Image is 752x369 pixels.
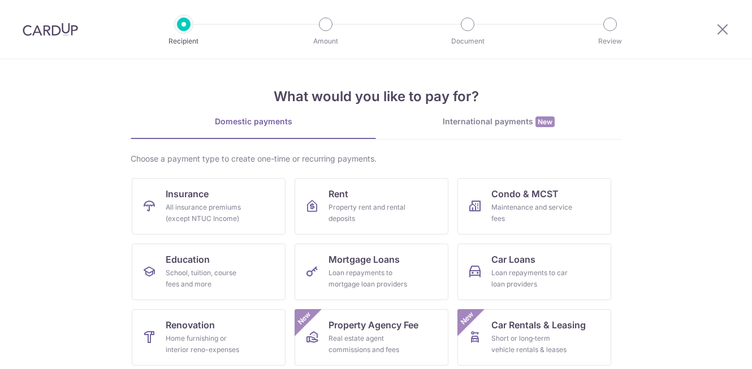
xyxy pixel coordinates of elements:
[284,36,368,47] p: Amount
[457,244,611,300] a: Car LoansLoan repayments to car loan providers
[491,267,573,290] div: Loan repayments to car loan providers
[166,318,215,332] span: Renovation
[426,36,509,47] p: Document
[457,309,611,366] a: Car Rentals & LeasingShort or long‑term vehicle rentals & leasesNew
[491,333,573,355] div: Short or long‑term vehicle rentals & leases
[491,202,573,224] div: Maintenance and service fees
[329,253,400,266] span: Mortgage Loans
[166,333,247,355] div: Home furnishing or interior reno-expenses
[142,36,226,47] p: Recipient
[329,202,410,224] div: Property rent and rental deposits
[166,187,209,201] span: Insurance
[568,36,652,47] p: Review
[166,253,210,266] span: Education
[458,309,477,328] span: New
[132,178,286,235] a: InsuranceAll insurance premiums (except NTUC Income)
[535,116,555,127] span: New
[131,153,621,164] div: Choose a payment type to create one-time or recurring payments.
[376,116,621,128] div: International payments
[295,309,314,328] span: New
[491,253,535,266] span: Car Loans
[23,23,78,36] img: CardUp
[132,309,286,366] a: RenovationHome furnishing or interior reno-expenses
[491,318,586,332] span: Car Rentals & Leasing
[131,116,376,127] div: Domestic payments
[295,244,448,300] a: Mortgage LoansLoan repayments to mortgage loan providers
[329,333,410,355] div: Real estate agent commissions and fees
[491,187,559,201] span: Condo & MCST
[329,187,348,201] span: Rent
[166,267,247,290] div: School, tuition, course fees and more
[679,335,741,363] iframe: Opens a widget where you can find more information
[329,267,410,290] div: Loan repayments to mortgage loan providers
[131,86,621,107] h4: What would you like to pay for?
[295,178,448,235] a: RentProperty rent and rental deposits
[295,309,448,366] a: Property Agency FeeReal estate agent commissions and feesNew
[457,178,611,235] a: Condo & MCSTMaintenance and service fees
[329,318,418,332] span: Property Agency Fee
[132,244,286,300] a: EducationSchool, tuition, course fees and more
[166,202,247,224] div: All insurance premiums (except NTUC Income)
